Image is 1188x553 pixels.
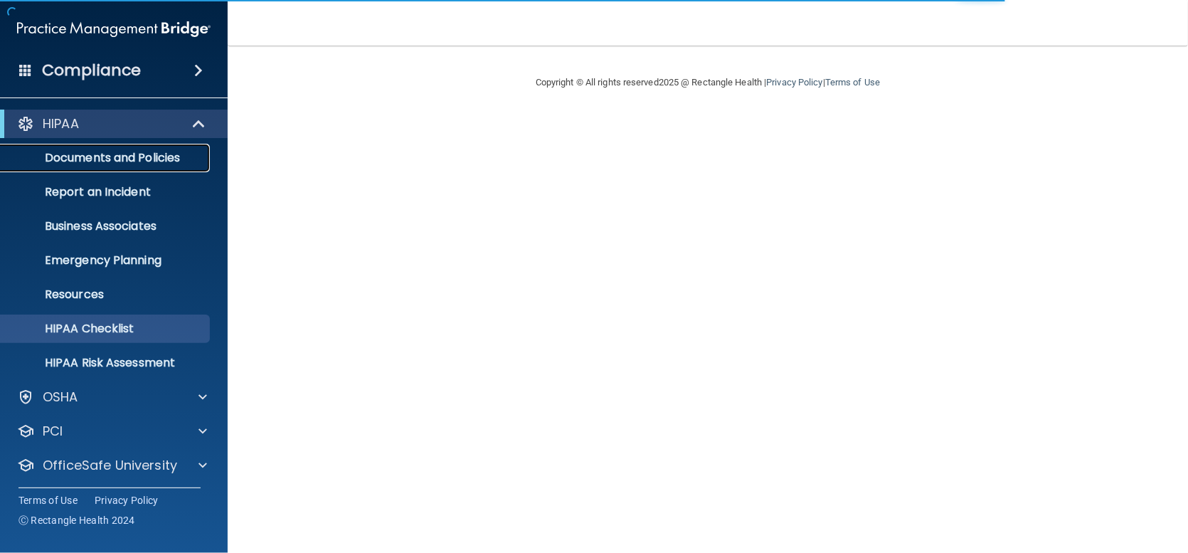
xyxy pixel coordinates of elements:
span: Ⓒ Rectangle Health 2024 [18,513,135,527]
a: Terms of Use [18,493,78,507]
p: PCI [43,423,63,440]
a: Privacy Policy [95,493,159,507]
p: HIPAA Checklist [9,322,203,336]
a: OfficeSafe University [17,457,207,474]
a: HIPAA [17,115,206,132]
img: PMB logo [17,15,211,43]
iframe: Drift Widget Chat Controller [942,453,1171,509]
a: PCI [17,423,207,440]
p: Emergency Planning [9,253,203,268]
p: Report an Incident [9,185,203,199]
a: Terms of Use [825,77,880,88]
p: Documents and Policies [9,151,203,165]
p: HIPAA [43,115,79,132]
a: Privacy Policy [766,77,822,88]
p: Resources [9,288,203,302]
p: OSHA [43,389,78,406]
p: OfficeSafe University [43,457,177,474]
h4: Compliance [42,60,141,80]
a: OSHA [17,389,207,406]
div: Copyright © All rights reserved 2025 @ Rectangle Health | | [448,60,967,105]
p: Business Associates [9,219,203,233]
p: HIPAA Risk Assessment [9,356,203,370]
